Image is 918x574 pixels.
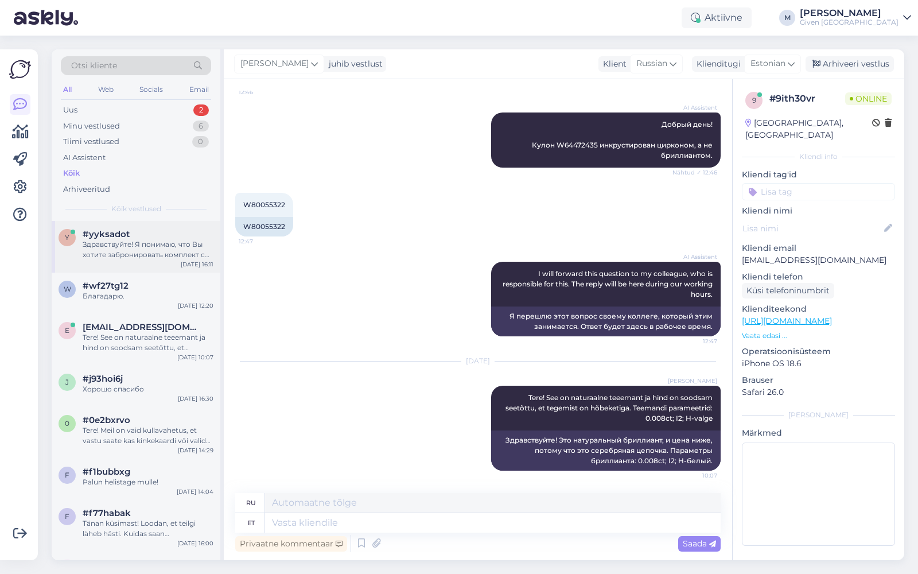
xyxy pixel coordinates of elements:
[137,82,165,97] div: Socials
[235,536,347,552] div: Privaatne kommentaar
[636,57,667,70] span: Russian
[177,487,213,496] div: [DATE] 14:04
[742,242,895,254] p: Kliendi email
[491,307,721,336] div: Я перешлю этот вопрос своему коллеге, который этим занимается. Ответ будет здесь в рабочее время.
[742,152,895,162] div: Kliendi info
[83,518,213,539] div: Tänan küsimast! Loodan, et teilgi läheb hästi. Kuidas saan [PERSON_NAME] meie teenustega aidata?
[83,374,123,384] span: #j93hoi6j
[674,337,717,346] span: 12:47
[64,285,71,293] span: w
[178,301,213,310] div: [DATE] 12:20
[63,121,120,132] div: Minu vestlused
[83,229,130,239] span: #yyksadot
[240,57,309,70] span: [PERSON_NAME]
[65,471,69,479] span: f
[745,117,872,141] div: [GEOGRAPHIC_DATA], [GEOGRAPHIC_DATA]
[61,82,74,97] div: All
[674,253,717,261] span: AI Assistent
[83,291,213,301] div: Благадарю.
[742,374,895,386] p: Brauser
[324,58,383,70] div: juhib vestlust
[177,539,213,548] div: [DATE] 16:00
[750,57,785,70] span: Estonian
[193,104,209,116] div: 2
[800,9,898,18] div: [PERSON_NAME]
[246,493,256,513] div: ru
[742,271,895,283] p: Kliendi telefon
[692,58,741,70] div: Klienditugi
[65,419,69,428] span: 0
[779,10,795,26] div: M
[674,471,717,480] span: 10:07
[111,204,161,214] span: Kõik vestlused
[83,477,213,487] div: Palun helistage mulle!
[83,425,213,446] div: Tere! Meil on vaid kullavahetus, et vastu saate kas kinkekaardi või valida uued ehted
[682,7,752,28] div: Aktiivne
[742,316,832,326] a: [URL][DOMAIN_NAME]
[83,415,130,425] span: #0e2bxrvo
[742,358,895,370] p: iPhone OS 18.6
[674,103,717,112] span: AI Assistent
[178,394,213,403] div: [DATE] 16:30
[83,508,131,518] span: #f77habak
[491,430,721,471] div: Здравствуйте! Это натуральный бриллиант, и цена ниже, потому что это серебряная цепочка. Параметр...
[742,410,895,420] div: [PERSON_NAME]
[65,326,69,335] span: e
[181,260,213,269] div: [DATE] 16:11
[243,200,285,209] span: W80055322
[845,92,892,105] span: Online
[806,56,894,72] div: Arhiveeri vestlus
[96,82,116,97] div: Web
[742,169,895,181] p: Kliendi tag'id
[503,269,714,298] span: I will forward this question to my colleague, who is responsible for this. The reply will be here...
[83,560,130,570] span: #xodcqq3l
[742,183,895,200] input: Lisa tag
[71,60,117,72] span: Otsi kliente
[192,136,209,148] div: 0
[742,205,895,217] p: Kliendi nimi
[742,386,895,398] p: Safari 26.0
[742,254,895,266] p: [EMAIL_ADDRESS][DOMAIN_NAME]
[83,332,213,353] div: Tere! See on naturaalne teeemant ja hind on soodsam seetõttu, et tegemist on hõbeketiga. Teemandi...
[65,233,69,242] span: y
[83,239,213,260] div: Здравствуйте! Я понимаю, что Вы хотите забронировать комплект с жёлтым топазом со скидкой 40% и о...
[83,322,202,332] span: elena_nikolaeva28@icloud.com
[742,283,834,298] div: Küsi telefoninumbrit
[598,58,627,70] div: Klient
[193,121,209,132] div: 6
[63,152,106,164] div: AI Assistent
[668,377,717,385] span: [PERSON_NAME]
[800,9,911,27] a: [PERSON_NAME]Given [GEOGRAPHIC_DATA]
[742,331,895,341] p: Vaata edasi ...
[239,88,282,96] span: 12:46
[800,18,898,27] div: Given [GEOGRAPHIC_DATA]
[83,281,129,291] span: #wf27tg12
[247,513,255,533] div: et
[235,217,293,236] div: W80055322
[672,168,717,177] span: Nähtud ✓ 12:46
[63,168,80,179] div: Kõik
[187,82,211,97] div: Email
[235,356,721,366] div: [DATE]
[178,446,213,455] div: [DATE] 14:29
[239,237,282,246] span: 12:47
[65,378,69,386] span: j
[63,104,77,116] div: Uus
[505,393,714,422] span: Tere! See on naturaalne teeemant ja hind on soodsam seetõttu, et tegemist on hõbeketiga. Teemandi...
[742,427,895,439] p: Märkmed
[742,346,895,358] p: Operatsioonisüsteem
[177,353,213,362] div: [DATE] 10:07
[83,384,213,394] div: Хорошо спасибо
[83,467,130,477] span: #f1bubbxg
[683,538,716,549] span: Saada
[742,303,895,315] p: Klienditeekond
[63,184,110,195] div: Arhiveeritud
[63,136,119,148] div: Tiimi vestlused
[769,92,845,106] div: # 9ith30vr
[65,512,69,521] span: f
[9,59,31,80] img: Askly Logo
[742,222,882,235] input: Lisa nimi
[752,96,756,104] span: 9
